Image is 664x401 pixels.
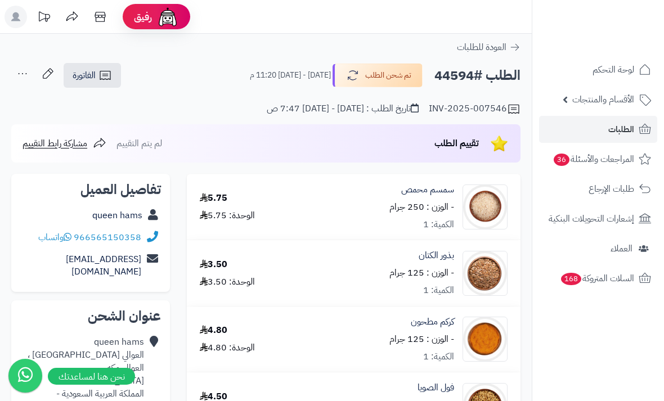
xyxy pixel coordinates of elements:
span: لم يتم التقييم [116,137,162,150]
small: [DATE] - [DATE] 11:20 م [250,70,331,81]
a: [EMAIL_ADDRESS][DOMAIN_NAME] [66,253,141,279]
a: السلات المتروكة168 [539,265,657,292]
small: - الوزن : 125 جرام [389,332,454,346]
span: تقييم الطلب [434,137,479,150]
img: logo-2.png [587,31,653,55]
a: queen hams [92,209,142,222]
span: 168 [561,273,581,285]
small: - الوزن : 250 جرام [389,200,454,214]
div: الكمية: 1 [423,218,454,231]
img: 1628249871-Flax%20Seeds-90x90.jpg [463,251,507,296]
a: الفاتورة [64,63,121,88]
a: العودة للطلبات [457,40,521,54]
a: 966565150358 [74,231,141,244]
span: إشعارات التحويلات البنكية [549,211,634,227]
small: - الوزن : 125 جرام [389,266,454,280]
a: واتساب [38,231,71,244]
h2: عنوان الشحن [20,309,161,323]
span: الأقسام والمنتجات [572,92,634,107]
div: INV-2025-007546 [429,102,521,116]
div: 4.80 [200,324,227,337]
a: مشاركة رابط التقييم [23,137,106,150]
span: السلات المتروكة [560,271,634,286]
span: الفاتورة [73,69,96,82]
img: 1639894895-Turmeric%20Powder%202-90x90.jpg [463,317,507,362]
div: الكمية: 1 [423,284,454,297]
span: 36 [554,154,569,166]
a: إشعارات التحويلات البنكية [539,205,657,232]
span: مشاركة رابط التقييم [23,137,87,150]
div: 5.75 [200,192,227,205]
span: العملاء [611,241,632,256]
a: لوحة التحكم [539,56,657,83]
a: المراجعات والأسئلة36 [539,146,657,173]
span: العودة للطلبات [457,40,506,54]
div: الكمية: 1 [423,350,454,363]
img: 1628238298-Sesame%20(Roasted)-90x90.jpg [463,184,507,229]
span: الطلبات [608,121,634,137]
button: تم شحن الطلب [333,64,423,87]
h2: الطلب #44594 [434,64,521,87]
span: لوحة التحكم [593,62,634,78]
a: الطلبات [539,116,657,143]
a: بذور الكتان [419,249,454,262]
div: الوحدة: 5.75 [200,209,255,222]
div: تاريخ الطلب : [DATE] - [DATE] 7:47 ص [267,102,419,115]
a: كركم مطحون [411,316,454,328]
a: تحديثات المنصة [30,6,58,31]
a: العملاء [539,235,657,262]
div: الوحدة: 3.50 [200,276,255,289]
a: فول الصويا [418,381,454,394]
div: الوحدة: 4.80 [200,341,255,354]
span: طلبات الإرجاع [589,181,634,197]
a: سمسم محمص [401,183,454,196]
span: رفيق [134,10,152,24]
img: ai-face.png [156,6,179,28]
span: المراجعات والأسئلة [553,151,634,167]
a: طلبات الإرجاع [539,175,657,202]
div: 3.50 [200,258,227,271]
h2: تفاصيل العميل [20,183,161,196]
